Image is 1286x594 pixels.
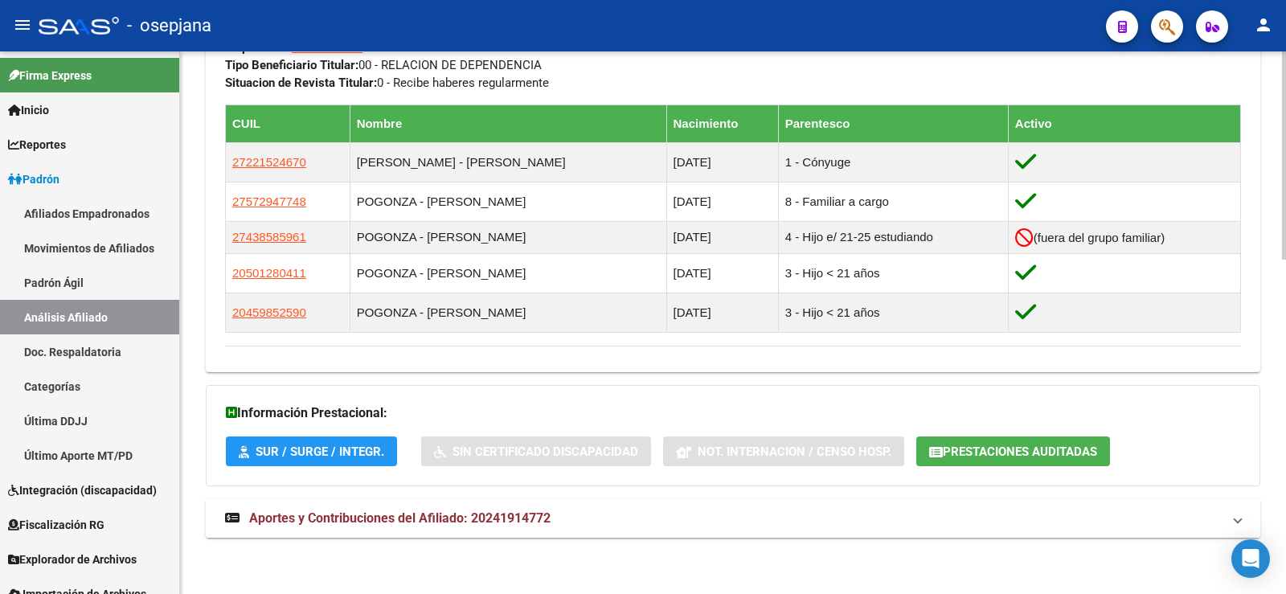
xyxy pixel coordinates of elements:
th: Nombre [350,104,666,142]
span: Inicio [8,101,49,119]
td: POGONZA - [PERSON_NAME] [350,254,666,293]
h3: Información Prestacional: [226,402,1240,424]
span: 27572947748 [232,195,306,208]
span: - osepjana [127,8,211,43]
td: [DATE] [666,221,778,253]
button: Not. Internacion / Censo Hosp. [663,436,904,466]
td: 3 - Hijo < 21 años [778,254,1008,293]
span: 0 - Recibe haberes regularmente [225,76,549,90]
span: 20501280411 [232,266,306,280]
td: [DATE] [666,293,778,333]
span: Padrón [8,170,59,188]
td: POGONZA - [PERSON_NAME] [350,293,666,333]
td: 8 - Familiar a cargo [778,182,1008,221]
strong: Empleador: [225,40,285,55]
td: 1 - Cónyuge [778,142,1008,182]
span: (fuera del grupo familiar) [1034,231,1165,244]
span: Aportes y Contribuciones del Afiliado: 20241914772 [249,510,551,526]
mat-icon: menu [13,15,32,35]
span: Firma Express [8,67,92,84]
span: 20459852590 [232,305,306,319]
td: [DATE] [666,254,778,293]
div: Open Intercom Messenger [1231,539,1270,578]
th: Nacimiento [666,104,778,142]
button: Prestaciones Auditadas [916,436,1110,466]
td: [PERSON_NAME] - [PERSON_NAME] [350,142,666,182]
td: POGONZA - [PERSON_NAME] [350,182,666,221]
th: Activo [1008,104,1240,142]
span: SUR / SURGE / INTEGR. [256,444,384,459]
td: [DATE] [666,182,778,221]
span: 27221524670 [232,155,306,169]
mat-expansion-panel-header: Aportes y Contribuciones del Afiliado: 20241914772 [206,499,1260,538]
span: Explorador de Archivos [8,551,137,568]
span: 30500842586 [292,40,362,55]
span: 27438585961 [232,230,306,244]
strong: Tipo Beneficiario Titular: [225,58,358,72]
span: Not. Internacion / Censo Hosp. [698,444,891,459]
td: 3 - Hijo < 21 años [778,293,1008,333]
th: CUIL [226,104,350,142]
button: Sin Certificado Discapacidad [421,436,651,466]
td: [DATE] [666,142,778,182]
button: SUR / SURGE / INTEGR. [226,436,397,466]
span: Integración (discapacidad) [8,481,157,499]
span: Fiscalización RG [8,516,104,534]
mat-icon: person [1254,15,1273,35]
span: Prestaciones Auditadas [943,444,1097,459]
td: 4 - Hijo e/ 21-25 estudiando [778,221,1008,253]
th: Parentesco [778,104,1008,142]
span: Sin Certificado Discapacidad [453,444,638,459]
span: Reportes [8,136,66,154]
strong: Situacion de Revista Titular: [225,76,377,90]
td: POGONZA - [PERSON_NAME] [350,221,666,253]
span: 00 - RELACION DE DEPENDENCIA [225,58,542,72]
